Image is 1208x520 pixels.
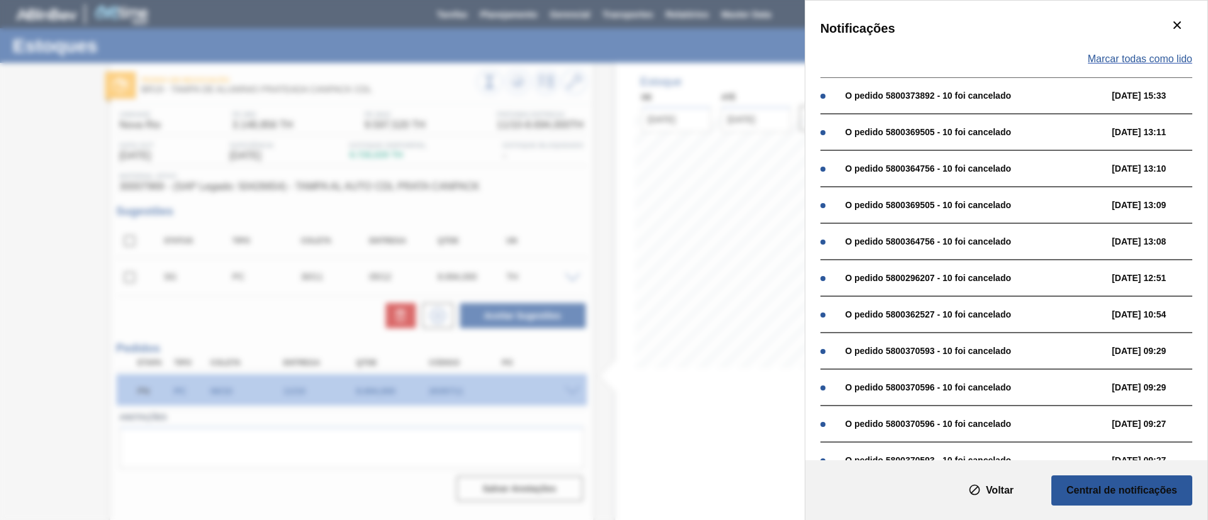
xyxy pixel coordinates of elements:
[1112,382,1205,392] span: [DATE] 09:29
[1112,273,1205,283] span: [DATE] 12:51
[1112,419,1205,429] span: [DATE] 09:27
[845,346,1105,356] div: O pedido 5800370593 - 10 foi cancelado
[1112,91,1205,101] span: [DATE] 15:33
[845,127,1105,137] div: O pedido 5800369505 - 10 foi cancelado
[845,163,1105,174] div: O pedido 5800364756 - 10 foi cancelado
[845,91,1105,101] div: O pedido 5800373892 - 10 foi cancelado
[1088,53,1192,65] span: Marcar todas como lido
[1112,127,1205,137] span: [DATE] 13:11
[845,200,1105,210] div: O pedido 5800369505 - 10 foi cancelado
[1112,346,1205,356] span: [DATE] 09:29
[845,236,1105,246] div: O pedido 5800364756 - 10 foi cancelado
[1112,236,1205,246] span: [DATE] 13:08
[845,455,1105,465] div: O pedido 5800370593 - 10 foi cancelado
[845,382,1105,392] div: O pedido 5800370596 - 10 foi cancelado
[845,309,1105,319] div: O pedido 5800362527 - 10 foi cancelado
[1112,163,1205,174] span: [DATE] 13:10
[1112,455,1205,465] span: [DATE] 09:27
[845,419,1105,429] div: O pedido 5800370596 - 10 foi cancelado
[1112,200,1205,210] span: [DATE] 13:09
[845,273,1105,283] div: O pedido 5800296207 - 10 foi cancelado
[1112,309,1205,319] span: [DATE] 10:54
